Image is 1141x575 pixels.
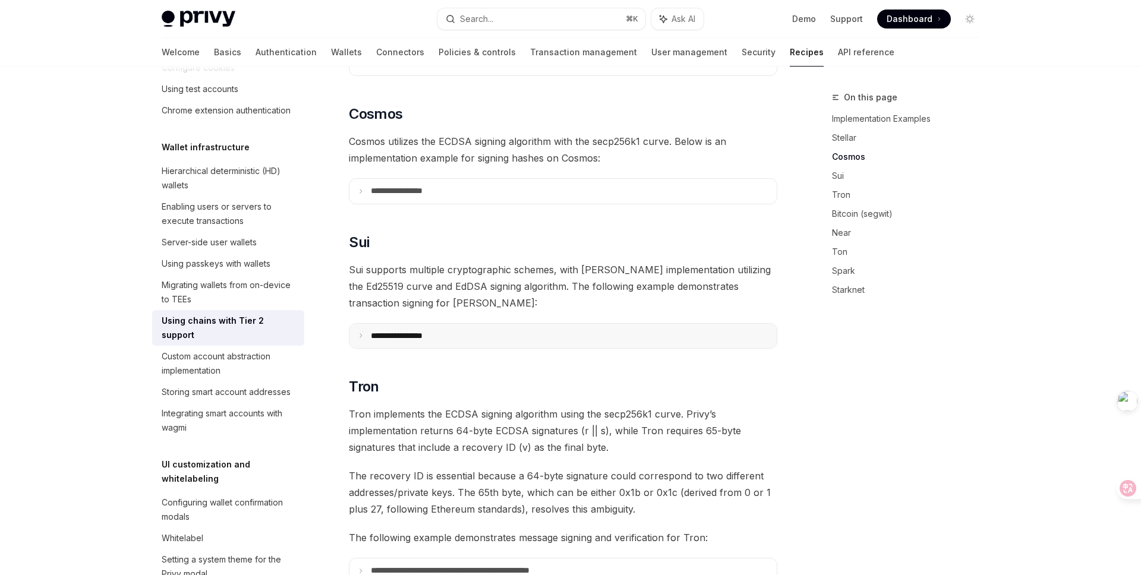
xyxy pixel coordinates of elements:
a: Sui [832,166,989,185]
a: Using chains with Tier 2 support [152,310,304,346]
a: Basics [214,38,241,67]
h5: UI customization and whitelabeling [162,457,304,486]
a: Integrating smart accounts with wagmi [152,403,304,438]
button: Toggle dark mode [960,10,979,29]
a: Implementation Examples [832,109,989,128]
a: Connectors [376,38,424,67]
span: Ask AI [672,13,695,25]
a: Authentication [256,38,317,67]
span: Dashboard [887,13,932,25]
a: Near [832,223,989,242]
div: Custom account abstraction implementation [162,349,297,378]
button: Search...⌘K [437,8,645,30]
div: Chrome extension authentication [162,103,291,118]
a: Custom account abstraction implementation [152,346,304,381]
div: Migrating wallets from on-device to TEEs [162,278,297,307]
span: Tron implements the ECDSA signing algorithm using the secp256k1 curve. Privy’s implementation ret... [349,406,777,456]
a: Tron [832,185,989,204]
a: Starknet [832,280,989,299]
a: Chrome extension authentication [152,100,304,121]
a: Demo [792,13,816,25]
img: light logo [162,11,235,27]
div: Using test accounts [162,82,238,96]
a: Security [742,38,776,67]
div: Server-side user wallets [162,235,257,249]
a: Support [830,13,863,25]
h5: Wallet infrastructure [162,140,250,154]
div: Configuring wallet confirmation modals [162,495,297,524]
button: Ask AI [651,8,704,30]
a: Bitcoin (segwit) [832,204,989,223]
a: Wallets [331,38,362,67]
span: Cosmos [349,105,402,124]
a: Recipes [790,38,824,67]
a: Server-side user wallets [152,232,304,253]
div: Using chains with Tier 2 support [162,314,297,342]
span: The recovery ID is essential because a 64-byte signature could correspond to two different addres... [349,467,777,517]
div: Integrating smart accounts with wagmi [162,406,297,435]
div: Search... [460,12,493,26]
a: Storing smart account addresses [152,381,304,403]
a: Hierarchical deterministic (HD) wallets [152,160,304,196]
div: Hierarchical deterministic (HD) wallets [162,164,297,192]
a: Migrating wallets from on-device to TEEs [152,274,304,310]
span: On this page [844,90,897,105]
a: Enabling users or servers to execute transactions [152,196,304,232]
a: API reference [838,38,894,67]
div: Enabling users or servers to execute transactions [162,200,297,228]
div: Whitelabel [162,531,203,545]
div: Storing smart account addresses [162,385,291,399]
a: Configuring wallet confirmation modals [152,492,304,527]
a: Spark [832,261,989,280]
a: Ton [832,242,989,261]
span: Tron [349,377,379,396]
a: Stellar [832,128,989,147]
span: Sui [349,233,369,252]
a: Welcome [162,38,200,67]
a: Transaction management [530,38,637,67]
a: Using test accounts [152,78,304,100]
a: Whitelabel [152,527,304,549]
a: User management [651,38,727,67]
span: ⌘ K [626,14,638,24]
div: Using passkeys with wallets [162,257,270,271]
a: Cosmos [832,147,989,166]
a: Using passkeys with wallets [152,253,304,274]
span: Cosmos utilizes the ECDSA signing algorithm with the secp256k1 curve. Below is an implementation ... [349,133,777,166]
a: Policies & controls [439,38,516,67]
span: The following example demonstrates message signing and verification for Tron: [349,529,777,546]
span: Sui supports multiple cryptographic schemes, with [PERSON_NAME] implementation utilizing the Ed25... [349,261,777,311]
a: Dashboard [877,10,951,29]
